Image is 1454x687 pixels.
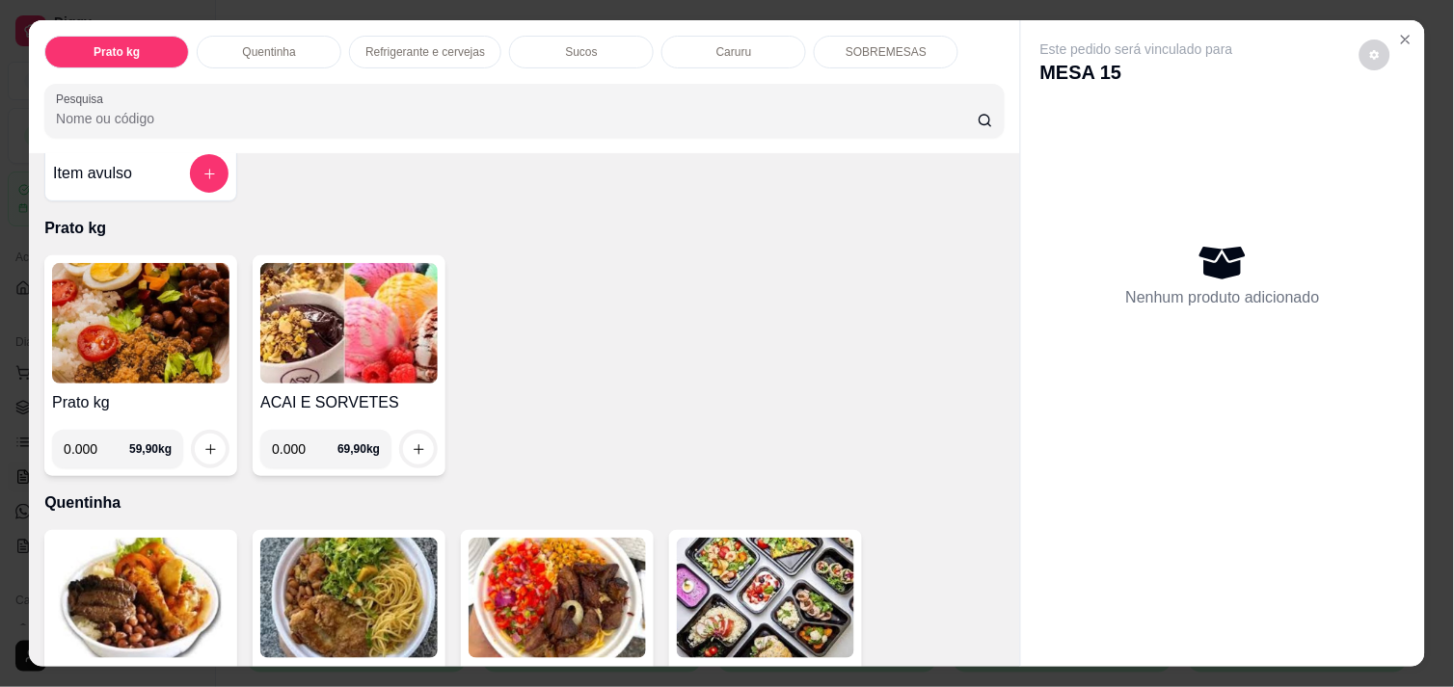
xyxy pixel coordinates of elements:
input: Pesquisa [56,109,978,128]
input: 0.00 [64,430,129,468]
p: Prato kg [94,44,140,60]
img: product-image [52,263,229,383]
input: 0.00 [272,430,337,468]
img: product-image [260,538,438,658]
button: increase-product-quantity [195,434,226,464]
img: product-image [677,538,854,658]
button: Close [1390,24,1421,55]
p: Sucos [566,44,598,60]
p: SOBREMESAS [846,44,927,60]
h4: ACAI E SORVETES [260,391,438,414]
p: Este pedido será vinculado para [1040,40,1233,59]
p: Caruru [716,44,752,60]
p: Prato kg [44,217,1005,240]
button: increase-product-quantity [403,434,434,464]
p: Quentinha [44,491,1005,515]
p: Nenhum produto adicionado [1126,286,1320,309]
img: product-image [52,538,229,658]
button: decrease-product-quantity [1360,40,1390,70]
h4: Item avulso [53,162,132,185]
img: product-image [469,538,646,658]
label: Pesquisa [56,91,110,107]
h4: Prato kg [52,391,229,414]
p: Refrigerante e cervejas [365,44,485,60]
button: add-separate-item [190,154,229,193]
p: Quentinha [242,44,295,60]
img: product-image [260,263,438,383]
p: MESA 15 [1040,59,1233,86]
